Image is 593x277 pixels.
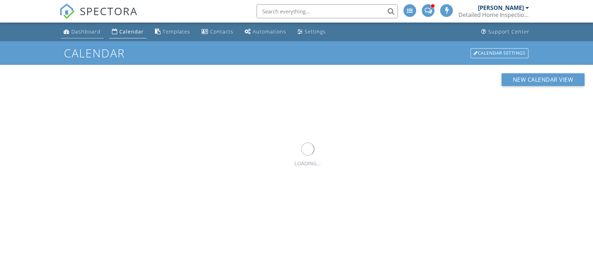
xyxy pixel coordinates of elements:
div: Calendar Settings [471,48,528,58]
div: [PERSON_NAME] [478,4,524,11]
input: Search everything... [257,4,398,18]
a: Calendar Settings [470,48,529,59]
a: Support Center [478,25,532,38]
h1: Calendar [64,47,529,59]
a: Settings [295,25,329,38]
div: LOADING... [294,160,321,167]
div: Settings [305,28,326,35]
div: Automations [253,28,286,35]
a: Calendar [109,25,146,38]
div: Calendar [119,28,144,35]
div: Templates [163,28,190,35]
img: The Best Home Inspection Software - Spectora [59,4,75,19]
a: Dashboard [61,25,103,38]
span: SPECTORA [80,4,138,18]
div: Contacts [210,28,233,35]
a: Automations (Advanced) [242,25,289,38]
div: Detailed Home Inspections Cleveland Ohio [459,11,529,18]
button: New Calendar View [502,73,585,86]
div: Dashboard [71,28,101,35]
div: Support Center [488,28,529,35]
a: SPECTORA [59,10,138,24]
a: Templates [152,25,193,38]
a: Contacts [199,25,236,38]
